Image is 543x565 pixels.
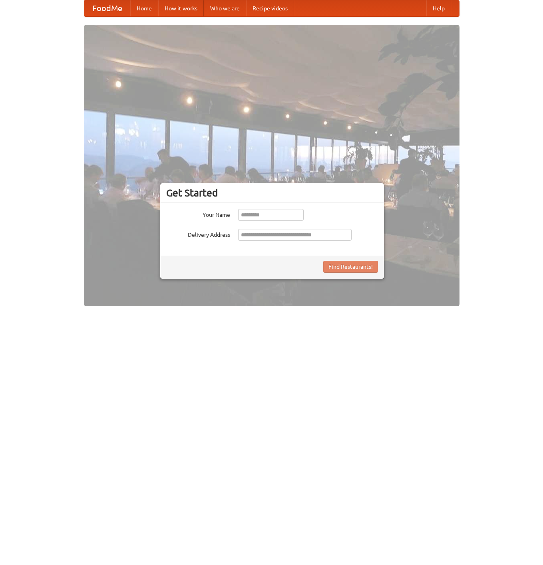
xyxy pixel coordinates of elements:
[204,0,246,16] a: Who we are
[130,0,158,16] a: Home
[166,209,230,219] label: Your Name
[84,0,130,16] a: FoodMe
[246,0,294,16] a: Recipe videos
[158,0,204,16] a: How it works
[166,229,230,239] label: Delivery Address
[166,187,378,199] h3: Get Started
[323,261,378,273] button: Find Restaurants!
[426,0,451,16] a: Help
